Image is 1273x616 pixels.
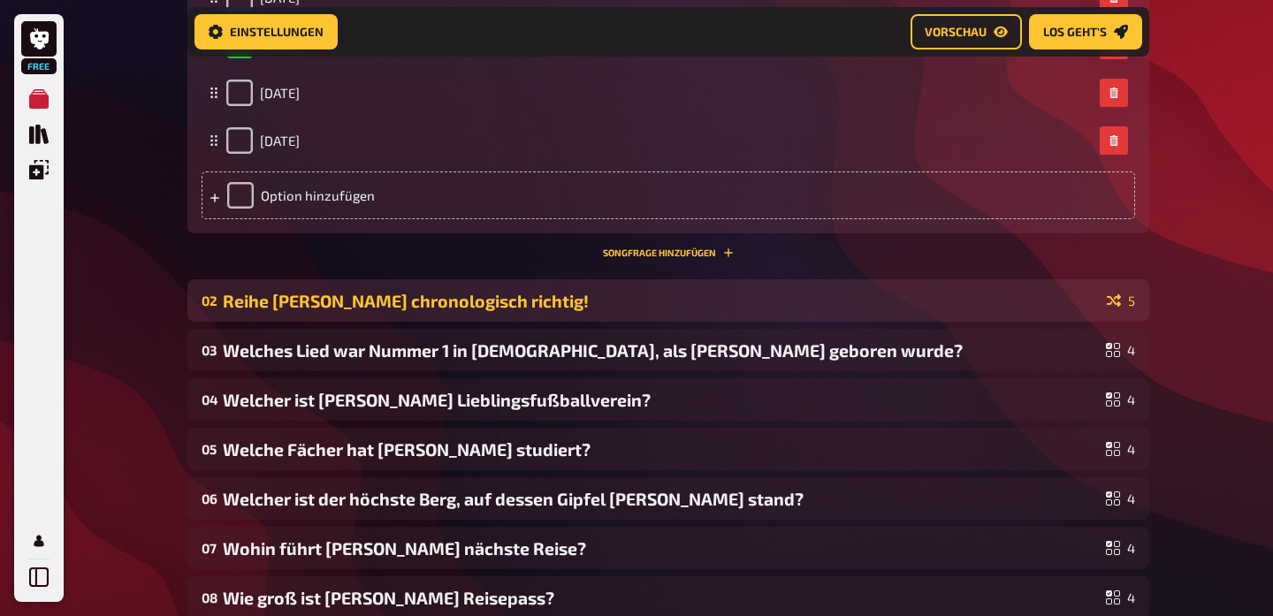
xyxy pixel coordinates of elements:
[1106,491,1135,506] div: 4
[223,340,1099,361] div: Welches Lied war Nummer 1 in [DEMOGRAPHIC_DATA], als [PERSON_NAME] geboren wurde?
[23,61,55,72] span: Free
[603,247,734,258] button: Songfrage hinzufügen
[260,85,300,101] span: [DATE]
[223,538,1099,559] div: Wohin führt [PERSON_NAME] nächste Reise?
[21,117,57,152] a: Quiz Sammlung
[21,81,57,117] a: Meine Quizze
[230,26,324,38] span: Einstellungen
[202,392,216,407] div: 04
[21,523,57,559] a: Mein Konto
[21,152,57,187] a: Einblendungen
[202,171,1135,219] div: Option hinzufügen
[202,293,216,308] div: 02
[202,342,216,358] div: 03
[202,491,216,506] div: 06
[1107,293,1135,308] div: 5
[1029,14,1142,49] a: Los geht's
[202,441,216,457] div: 05
[223,489,1099,509] div: Welcher ist der höchste Berg, auf dessen Gipfel [PERSON_NAME] stand?
[223,439,1099,460] div: Welche Fächer hat [PERSON_NAME] studiert?
[1106,590,1135,605] div: 4
[223,390,1099,410] div: Welcher ist [PERSON_NAME] Lieblingsfußballverein?
[911,14,1022,49] a: Vorschau
[1106,541,1135,555] div: 4
[223,291,1100,311] div: Reihe [PERSON_NAME] chronologisch richtig!
[1106,392,1135,407] div: 4
[925,26,987,38] span: Vorschau
[1106,442,1135,456] div: 4
[202,540,216,556] div: 07
[260,133,300,148] span: [DATE]
[1106,343,1135,357] div: 4
[223,588,1099,608] div: Wie groß ist [PERSON_NAME] Reisepass?
[194,14,338,49] a: Einstellungen
[1043,26,1107,38] span: Los geht's
[202,589,216,605] div: 08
